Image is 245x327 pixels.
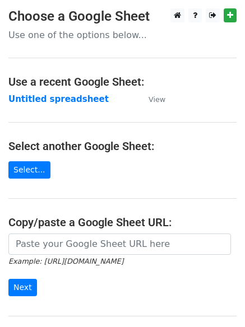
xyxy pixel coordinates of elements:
[8,29,237,41] p: Use one of the options below...
[149,95,165,104] small: View
[137,94,165,104] a: View
[8,161,50,179] a: Select...
[8,216,237,229] h4: Copy/paste a Google Sheet URL:
[8,8,237,25] h3: Choose a Google Sheet
[8,139,237,153] h4: Select another Google Sheet:
[8,257,123,265] small: Example: [URL][DOMAIN_NAME]
[8,75,237,88] h4: Use a recent Google Sheet:
[8,279,37,296] input: Next
[8,233,231,255] input: Paste your Google Sheet URL here
[8,94,109,104] a: Untitled spreadsheet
